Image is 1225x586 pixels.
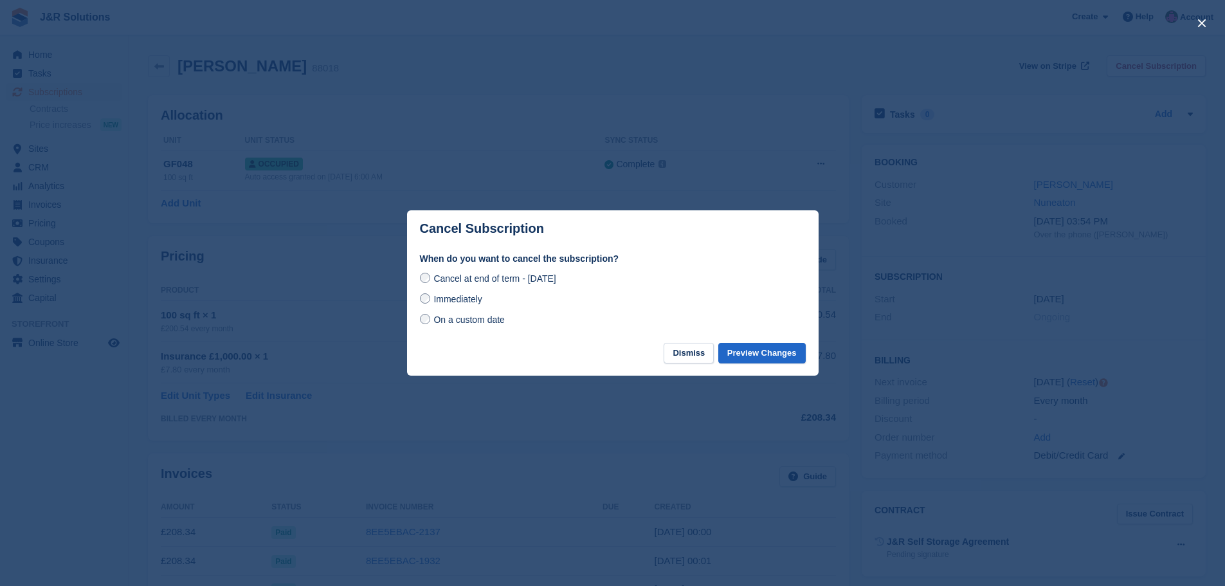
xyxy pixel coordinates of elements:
span: On a custom date [433,315,505,325]
input: Cancel at end of term - [DATE] [420,273,430,283]
button: Dismiss [664,343,714,364]
span: Cancel at end of term - [DATE] [433,273,556,284]
input: Immediately [420,293,430,304]
input: On a custom date [420,314,430,324]
button: Preview Changes [718,343,806,364]
button: close [1192,13,1212,33]
p: Cancel Subscription [420,221,544,236]
label: When do you want to cancel the subscription? [420,252,806,266]
span: Immediately [433,294,482,304]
